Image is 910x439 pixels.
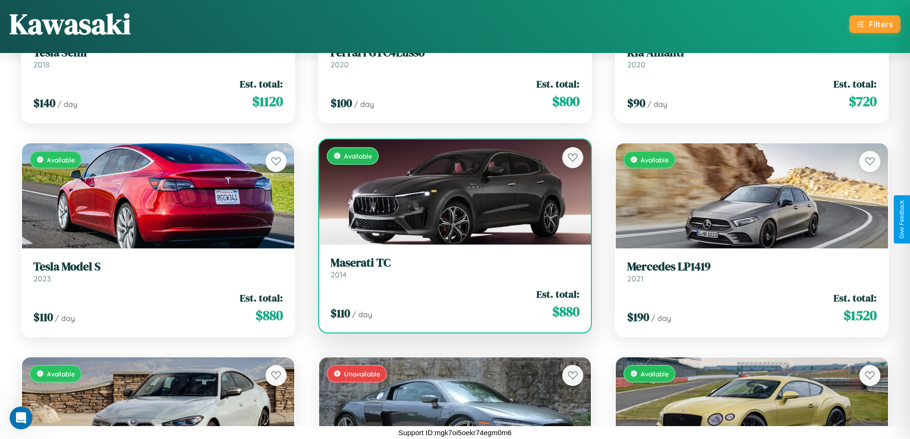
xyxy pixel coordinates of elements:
span: $ 1520 [844,306,877,325]
a: Kia Amanti2020 [627,46,877,69]
span: $ 90 [627,95,645,111]
h3: Tesla Model S [33,260,283,274]
span: 2014 [331,270,347,279]
a: Tesla Semi2018 [33,46,283,69]
span: $ 110 [33,309,53,325]
span: Available [47,370,75,378]
span: Est. total: [536,287,579,301]
span: 2018 [33,60,50,69]
span: 2020 [627,60,645,69]
div: Filters [869,19,893,29]
h3: Maserati TC [331,256,580,270]
span: / day [57,99,77,109]
span: $ 100 [331,95,352,111]
span: Available [641,370,669,378]
span: Available [641,156,669,164]
span: 2023 [33,274,51,283]
span: $ 110 [331,305,350,321]
h3: Kia Amanti [627,46,877,60]
span: / day [352,310,372,319]
span: Unavailable [344,370,380,378]
span: / day [354,99,374,109]
span: Est. total: [834,77,877,91]
h3: Mercedes LP1419 [627,260,877,274]
span: Est. total: [240,291,283,305]
span: / day [647,99,667,109]
button: Filters [849,15,900,33]
h1: Kawasaki [10,4,131,43]
span: $ 190 [627,309,649,325]
span: $ 880 [256,306,283,325]
span: Est. total: [536,77,579,91]
div: Give Feedback [899,200,905,239]
span: 2020 [331,60,349,69]
span: $ 800 [552,92,579,111]
span: Available [47,156,75,164]
span: Est. total: [240,77,283,91]
span: $ 140 [33,95,55,111]
a: Mercedes LP14192021 [627,260,877,283]
p: Support ID: mgk7oi5oekr74egm0m6 [398,426,512,439]
span: Available [344,152,372,160]
a: Ferrari GTC4Lusso2020 [331,46,580,69]
span: / day [55,313,75,323]
span: 2021 [627,274,643,283]
span: Est. total: [834,291,877,305]
span: $ 880 [552,302,579,321]
iframe: Intercom live chat [10,407,32,429]
span: / day [651,313,671,323]
a: Tesla Model S2023 [33,260,283,283]
h3: Ferrari GTC4Lusso [331,46,580,60]
h3: Tesla Semi [33,46,283,60]
a: Maserati TC2014 [331,256,580,279]
span: $ 720 [849,92,877,111]
span: $ 1120 [252,92,283,111]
